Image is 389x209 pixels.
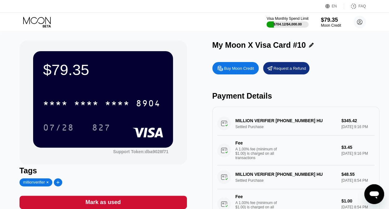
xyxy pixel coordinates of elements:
[341,145,374,150] div: $3.45
[217,136,375,165] div: FeeA 1.00% fee (minimum of $1.00) is charged on all transactions$3.45[DATE] 9:16 PM
[263,62,309,74] div: Request a Refund
[321,17,341,23] div: $79.35
[321,23,341,28] div: Moon Credit
[266,16,308,21] div: Visa Monthly Spend Limit
[43,123,74,133] div: 07/28
[92,123,110,133] div: 827
[325,3,344,9] div: EN
[212,41,306,50] div: My Moon X Visa Card #10
[212,62,259,74] div: Buy Moon Credit
[358,4,366,8] div: FAQ
[43,61,163,78] div: $79.35
[266,16,308,28] div: Visa Monthly Spend Limit$704.12/$4,000.00
[38,120,79,135] div: 07/28
[341,151,374,156] div: [DATE] 9:16 PM
[87,120,115,135] div: 827
[364,184,384,204] iframe: Button to launch messaging window
[113,149,168,154] div: Support Token:dba9028f71
[212,91,380,100] div: Payment Details
[236,140,279,145] div: Fee
[341,198,374,203] div: $1.00
[113,149,168,154] div: Support Token: dba9028f71
[332,4,337,8] div: EN
[19,166,187,175] div: Tags
[274,66,306,71] div: Request a Refund
[236,147,282,160] div: A 1.00% fee (minimum of $1.00) is charged on all transactions
[19,196,187,209] div: Mark as used
[236,194,279,199] div: Fee
[344,3,366,9] div: FAQ
[321,17,341,28] div: $79.35Moon Credit
[224,66,254,71] div: Buy Moon Credit
[85,199,121,206] div: Mark as used
[136,99,161,109] div: 8904
[273,22,302,26] div: $704.12 / $4,000.00
[23,180,45,185] div: millionverifier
